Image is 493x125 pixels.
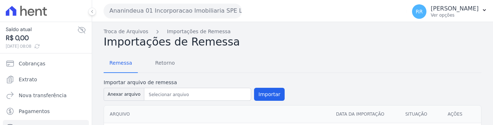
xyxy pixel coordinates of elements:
p: [PERSON_NAME] [431,5,479,12]
p: Ver opções [431,12,479,18]
span: R$ 0,00 [6,33,77,43]
a: Pagamentos [3,104,89,118]
th: Data da Importação [330,105,399,123]
input: Selecionar arquivo [146,90,249,99]
a: Nova transferência [3,88,89,103]
nav: Breadcrumb [104,28,481,35]
a: Cobranças [3,56,89,71]
button: RR [PERSON_NAME] Ver opções [406,1,493,22]
a: Extrato [3,72,89,87]
span: RR [416,9,422,14]
button: Ananindeua 01 Incorporacao Imobiliaria SPE LTDA [104,4,242,18]
button: Anexar arquivo [104,88,144,101]
span: Pagamentos [19,108,50,115]
a: Remessa [104,54,138,73]
label: Importar arquivo de remessa [104,79,285,86]
th: Arquivo [104,105,330,123]
span: Cobranças [19,60,45,67]
span: Extrato [19,76,37,83]
iframe: Intercom live chat [7,100,24,118]
th: Situação [399,105,442,123]
span: Nova transferência [19,92,67,99]
span: [DATE] 08:08 [6,43,77,49]
button: Importar [254,88,285,101]
h2: Importações de Remessa [104,35,481,48]
a: Troca de Arquivos [104,28,148,35]
a: Importações de Remessa [167,28,231,35]
th: Ações [442,105,481,123]
span: Remessa [105,56,136,70]
span: Saldo atual [6,26,77,33]
a: Retorno [149,54,181,73]
span: Retorno [151,56,179,70]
